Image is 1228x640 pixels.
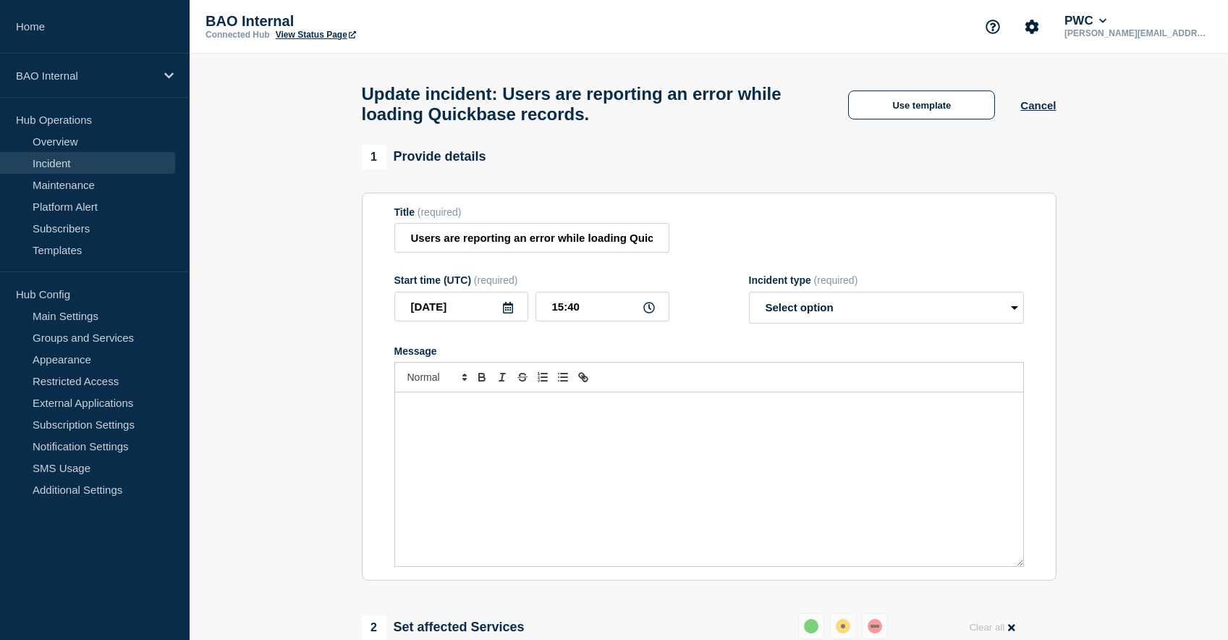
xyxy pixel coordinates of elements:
button: Support [978,12,1008,42]
button: Toggle ordered list [533,369,553,386]
div: Start time (UTC) [394,274,669,286]
span: (required) [418,206,462,218]
div: down [868,619,882,633]
button: Account settings [1017,12,1047,42]
div: Provide details [362,145,486,169]
div: Set affected Services [362,615,525,640]
button: Cancel [1020,99,1056,111]
a: View Status Page [276,30,356,40]
button: Use template [848,90,995,119]
span: Font size [401,369,472,386]
input: Title [394,223,669,253]
button: Toggle italic text [492,369,512,386]
button: affected [830,613,856,639]
button: PWC [1062,14,1109,28]
input: YYYY-MM-DD [394,292,528,321]
div: Message [395,392,1023,566]
button: Toggle bulleted list [553,369,573,386]
input: HH:MM [535,292,669,321]
button: Toggle strikethrough text [512,369,533,386]
select: Incident type [749,292,1024,324]
button: Toggle link [573,369,593,386]
button: Toggle bold text [472,369,492,386]
div: up [804,619,818,633]
button: up [798,613,824,639]
span: (required) [474,274,518,286]
span: 2 [362,615,386,640]
div: Incident type [749,274,1024,286]
p: Connected Hub [206,30,270,40]
p: [PERSON_NAME][EMAIL_ADDRESS][PERSON_NAME][DOMAIN_NAME] [1062,28,1212,38]
div: Title [394,206,669,218]
button: down [862,613,888,639]
div: affected [836,619,850,633]
h1: Update incident: Users are reporting an error while loading Quickbase records. [362,84,823,125]
div: Message [394,345,1024,357]
p: BAO Internal [16,70,155,82]
span: (required) [814,274,858,286]
p: BAO Internal [206,13,495,30]
span: 1 [362,145,386,169]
